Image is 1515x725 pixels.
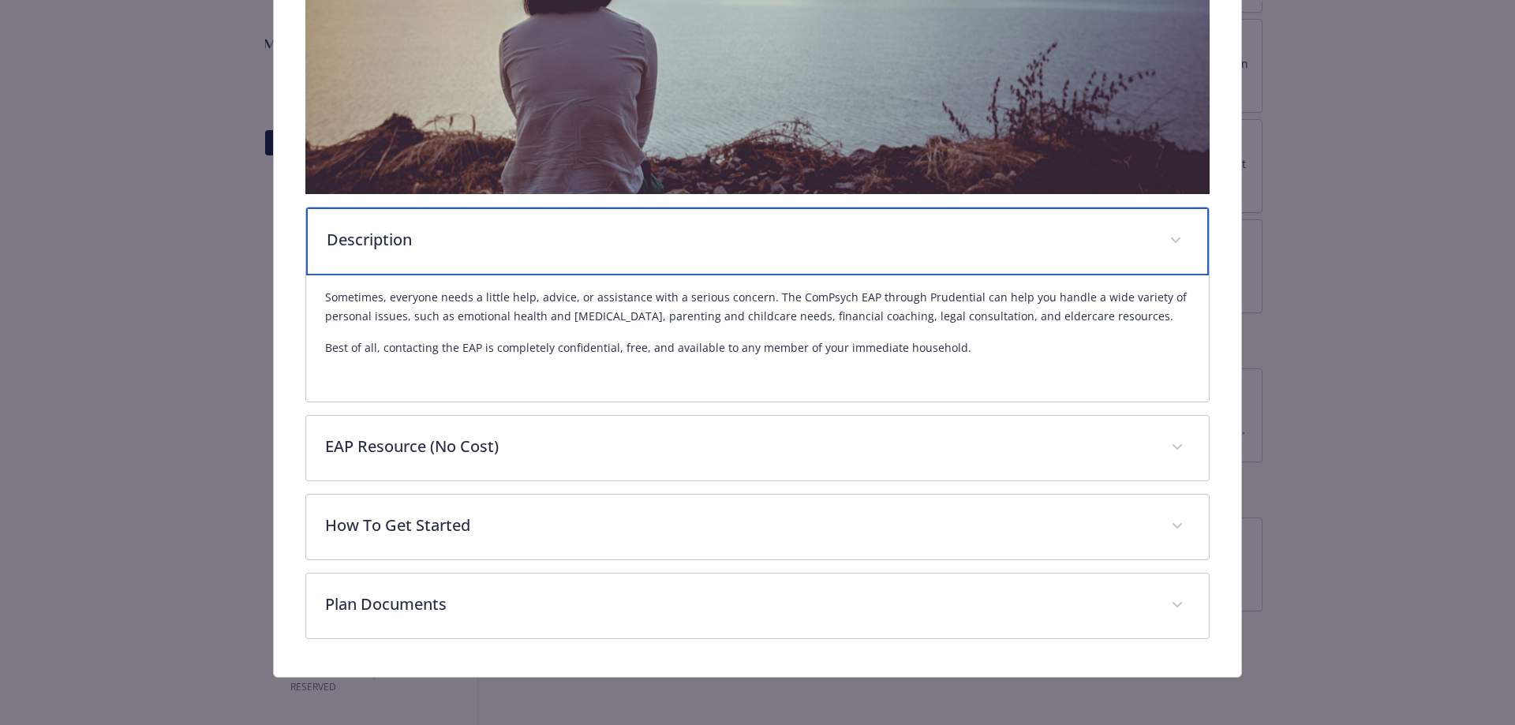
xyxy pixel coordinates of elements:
div: Plan Documents [306,574,1210,638]
p: How To Get Started [325,514,1153,537]
p: EAP Resource (No Cost) [325,435,1153,458]
p: Plan Documents [325,592,1153,616]
div: EAP Resource (No Cost) [306,416,1210,480]
p: Description [327,228,1151,252]
div: Description [306,207,1210,275]
p: Best of all, contacting the EAP is completely confidential, free, and available to any member of ... [325,338,1191,357]
div: How To Get Started [306,495,1210,559]
p: Sometimes, everyone needs a little help, advice, or assistance with a serious concern. The ComPsy... [325,288,1191,326]
div: Description [306,275,1210,402]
